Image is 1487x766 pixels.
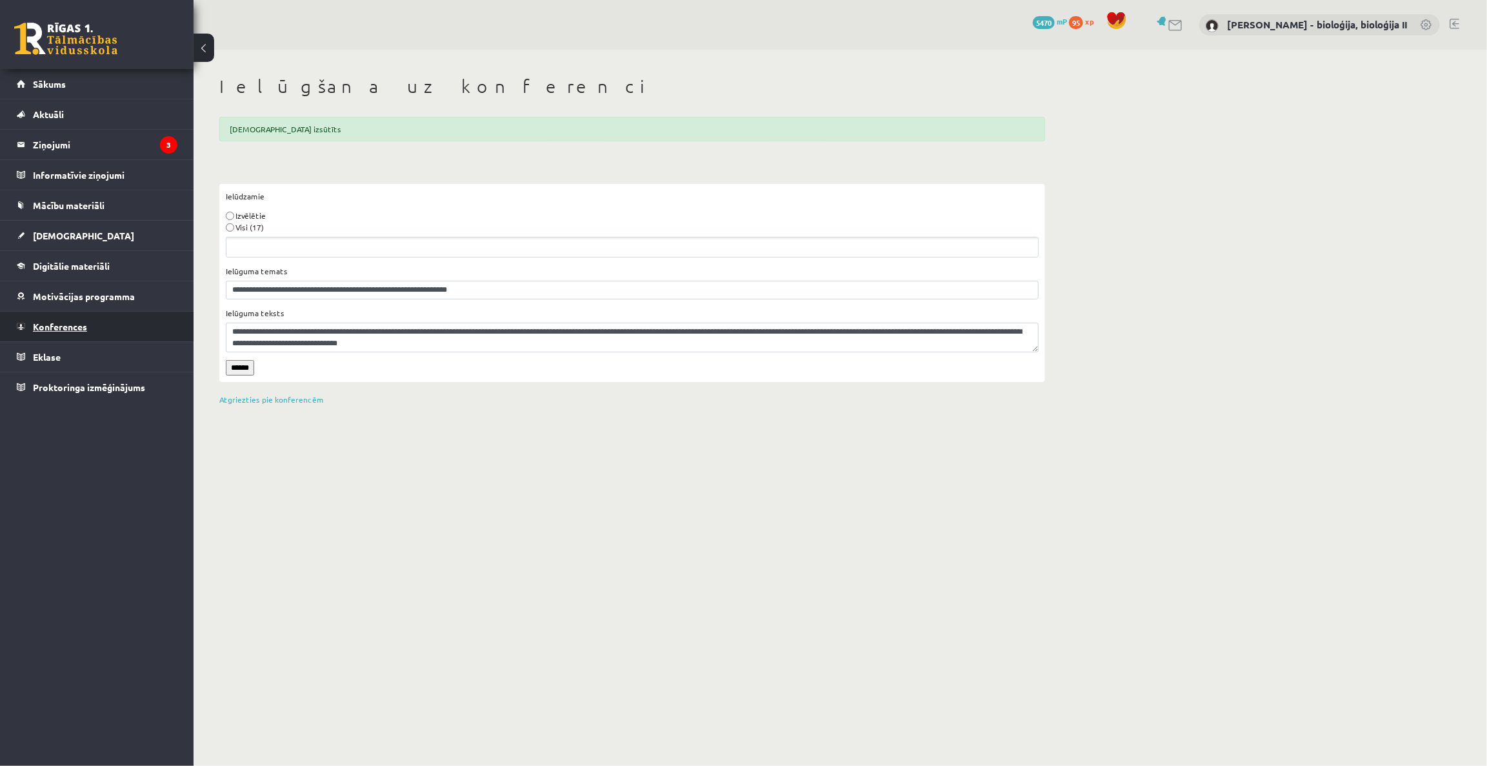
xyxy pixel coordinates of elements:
[1206,19,1219,32] img: Elza Saulīte - bioloģija, bioloģija II
[33,351,61,363] span: Eklase
[219,117,1045,141] div: [DEMOGRAPHIC_DATA] izsūtīts
[17,190,177,220] a: Mācību materiāli
[1033,16,1055,29] span: 5470
[17,160,177,190] a: Informatīvie ziņojumi
[1069,16,1083,29] span: 95
[14,23,117,55] a: Rīgas 1. Tālmācības vidusskola
[33,108,64,120] span: Aktuāli
[1069,16,1100,26] a: 95 xp
[17,281,177,311] a: Motivācijas programma
[1057,16,1067,26] span: mP
[17,69,177,99] a: Sākums
[33,260,110,272] span: Digitālie materiāli
[33,160,177,190] legend: Informatīvie ziņojumi
[226,307,284,319] label: Ielūguma teksts
[160,136,177,154] i: 3
[17,342,177,372] a: Eklase
[33,78,66,90] span: Sākums
[33,230,134,241] span: [DEMOGRAPHIC_DATA]
[17,251,177,281] a: Digitālie materiāli
[219,76,1045,97] h1: Ielūgšana uz konferenci
[33,321,87,332] span: Konferences
[33,381,145,393] span: Proktoringa izmēģinājums
[226,265,288,277] label: Ielūguma temats
[33,199,105,211] span: Mācību materiāli
[235,221,264,233] label: Visi (17)
[235,210,266,221] label: Izvēlētie
[17,221,177,250] a: [DEMOGRAPHIC_DATA]
[17,130,177,159] a: Ziņojumi3
[17,372,177,402] a: Proktoringa izmēģinājums
[1227,18,1407,31] a: [PERSON_NAME] - bioloģija, bioloģija II
[226,190,264,202] label: Ielūdzamie
[219,394,324,405] a: Atgriezties pie konferencēm
[1033,16,1067,26] a: 5470 mP
[17,99,177,129] a: Aktuāli
[17,312,177,341] a: Konferences
[33,130,177,159] legend: Ziņojumi
[1085,16,1093,26] span: xp
[33,290,135,302] span: Motivācijas programma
